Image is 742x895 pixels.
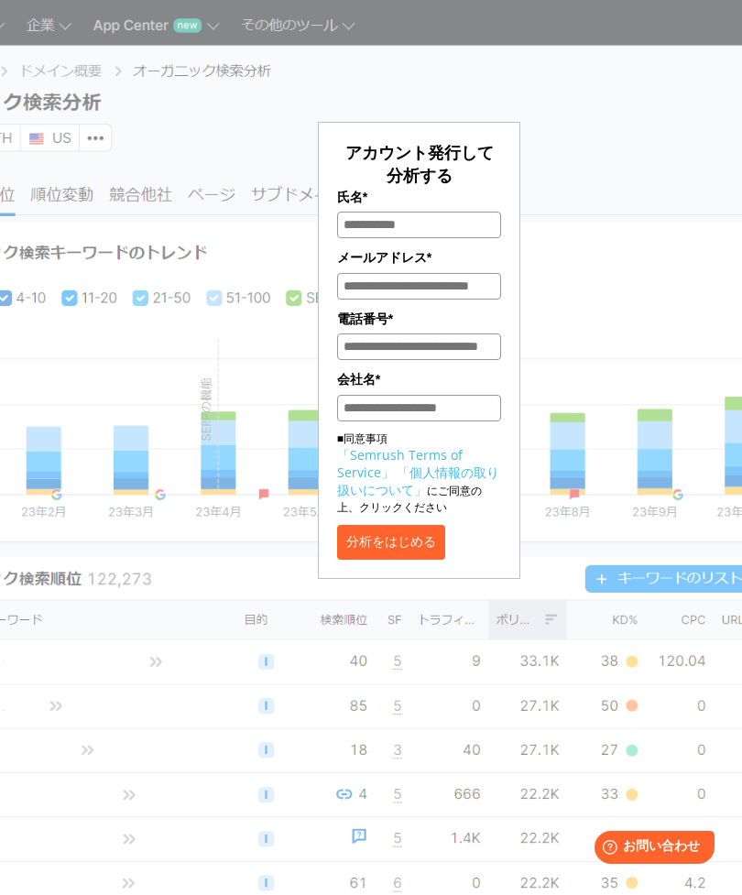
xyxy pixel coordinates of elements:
[337,247,501,267] label: メールアドレス*
[337,431,501,516] p: ■同意事項 にご同意の上、クリックください
[337,309,501,329] label: 電話番号*
[345,141,494,186] span: アカウント発行して分析する
[337,446,463,481] a: 「Semrush Terms of Service」
[337,525,445,560] button: 分析をはじめる
[337,464,499,498] a: 「個人情報の取り扱いについて」
[579,824,722,875] iframe: Help widget launcher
